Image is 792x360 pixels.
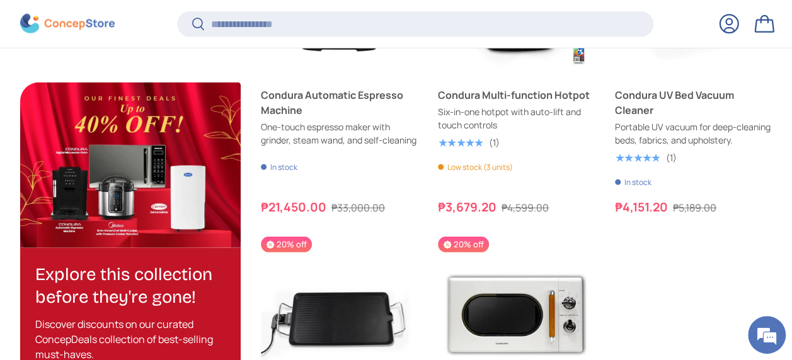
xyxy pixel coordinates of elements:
[20,14,115,33] img: ConcepStore
[6,232,240,276] textarea: Type your message and hit 'Enter'
[261,237,312,252] span: 20% off
[438,87,595,103] a: Condura Multi-function Hotpot
[438,237,489,252] span: 20% off
[615,87,772,118] a: Condura UV Bed Vacuum Cleaner
[73,103,174,230] span: We're online!
[35,263,226,308] h2: Explore this collection before they're gone!
[261,87,418,118] a: Condura Automatic Espresso Machine
[20,82,241,248] a: Explore this collection before they're gone!
[207,6,237,37] div: Minimize live chat window
[66,70,212,87] div: Chat with us now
